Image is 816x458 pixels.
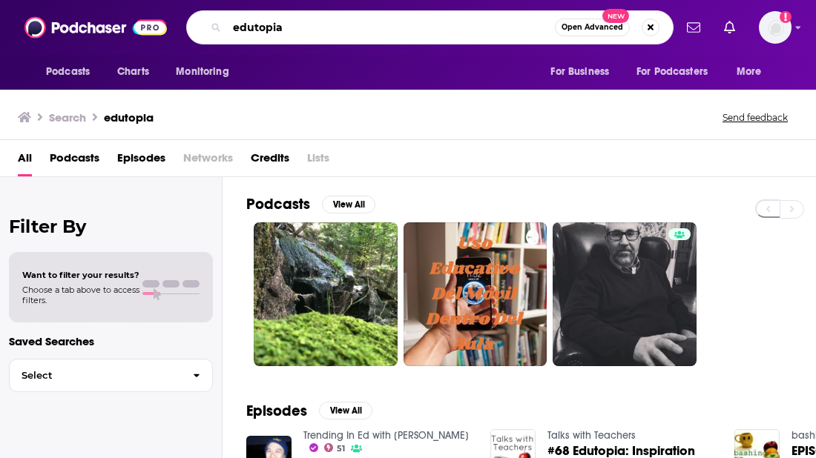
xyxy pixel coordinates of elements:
[246,195,310,213] h2: Podcasts
[718,111,792,124] button: Send feedback
[550,62,609,82] span: For Business
[718,15,741,40] a: Show notifications dropdown
[636,62,708,82] span: For Podcasters
[227,16,555,39] input: Search podcasts, credits, & more...
[9,216,213,237] h2: Filter By
[18,146,32,176] a: All
[117,62,149,82] span: Charts
[9,359,213,392] button: Select
[246,195,375,213] a: PodcastsView All
[36,58,109,86] button: open menu
[50,146,99,176] a: Podcasts
[186,10,674,44] div: Search podcasts, credits, & more...
[307,146,329,176] span: Lists
[681,15,706,40] a: Show notifications dropdown
[780,11,792,23] svg: Add a profile image
[22,285,139,305] span: Choose a tab above to access filters.
[108,58,158,86] a: Charts
[324,443,346,452] a: 51
[22,270,139,280] span: Want to filter your results?
[104,110,154,125] h3: edutopia
[726,58,780,86] button: open menu
[10,371,181,380] span: Select
[246,402,372,420] a: EpisodesView All
[322,196,375,213] button: View All
[547,429,636,442] a: Talks with Teachers
[627,58,729,86] button: open menu
[303,429,469,442] a: Trending In Ed with Mike Palmer
[759,11,792,44] span: Logged in as megcassidy
[46,62,90,82] span: Podcasts
[165,58,248,86] button: open menu
[319,402,372,419] button: View All
[562,24,623,31] span: Open Advanced
[555,19,630,36] button: Open AdvancedNew
[117,146,165,176] a: Episodes
[9,334,213,348] p: Saved Searches
[337,445,345,452] span: 51
[246,402,307,420] h2: Episodes
[24,13,167,42] img: Podchaser - Follow, Share and Rate Podcasts
[540,58,628,86] button: open menu
[49,110,86,125] h3: Search
[602,9,629,23] span: New
[737,62,762,82] span: More
[759,11,792,44] button: Show profile menu
[176,62,228,82] span: Monitoring
[759,11,792,44] img: User Profile
[183,146,233,176] span: Networks
[251,146,289,176] a: Credits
